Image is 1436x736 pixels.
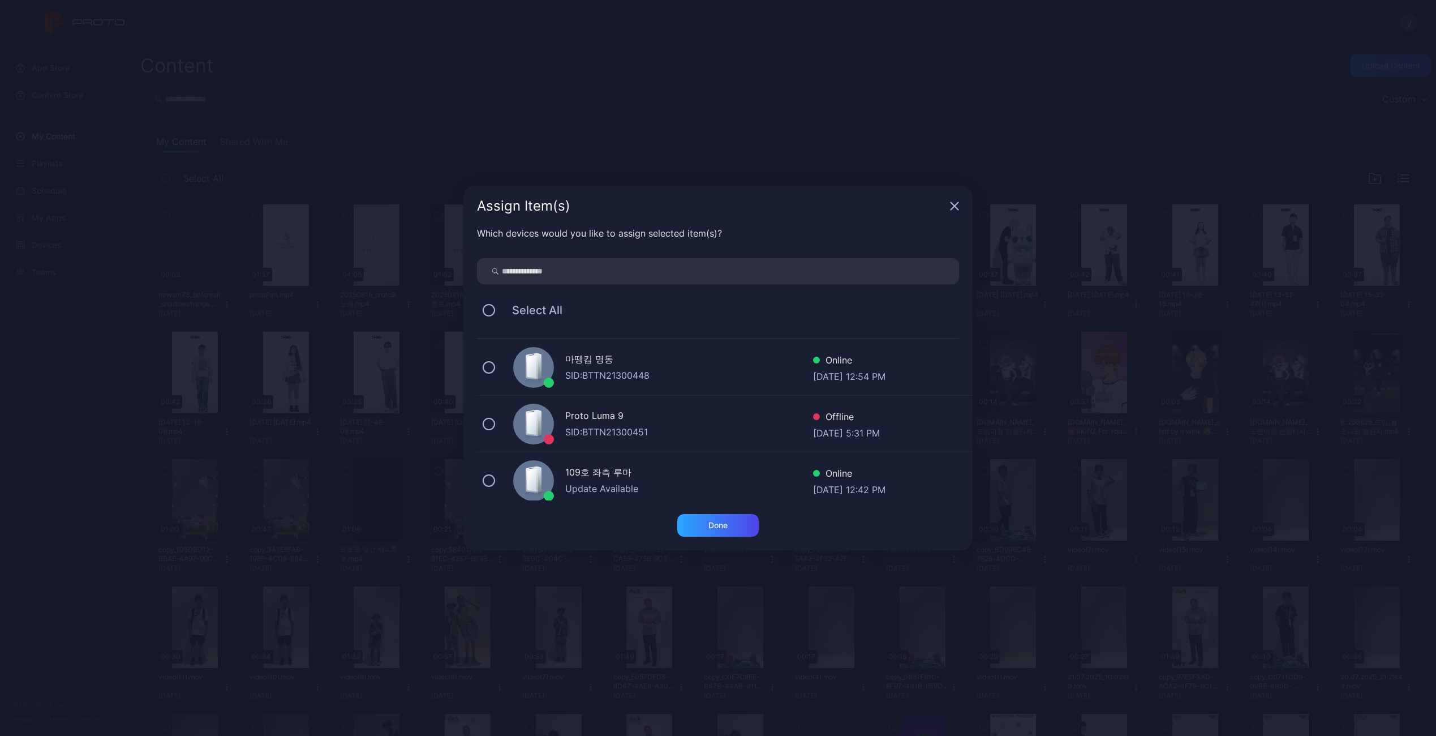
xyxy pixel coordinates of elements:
div: Done [708,521,728,530]
button: Done [677,514,759,537]
div: [DATE] 5:31 PM [813,426,880,438]
div: Offline [813,410,880,426]
div: Proto Luma 9 [565,409,813,425]
div: SID: BTTN21300448 [565,369,813,382]
div: SID: BTTN21300451 [565,425,813,439]
div: 109호 좌측 루마 [565,465,813,482]
div: Online [813,353,885,370]
div: 마뗑킴 명동 [565,352,813,369]
div: Assign Item(s) [477,199,945,213]
div: Online [813,467,885,483]
div: [DATE] 12:54 PM [813,370,885,381]
div: [DATE] 12:42 PM [813,483,885,494]
span: Select All [501,303,562,317]
div: Which devices would you like to assign selected item(s)? [477,226,959,240]
div: Update Available [565,482,813,495]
